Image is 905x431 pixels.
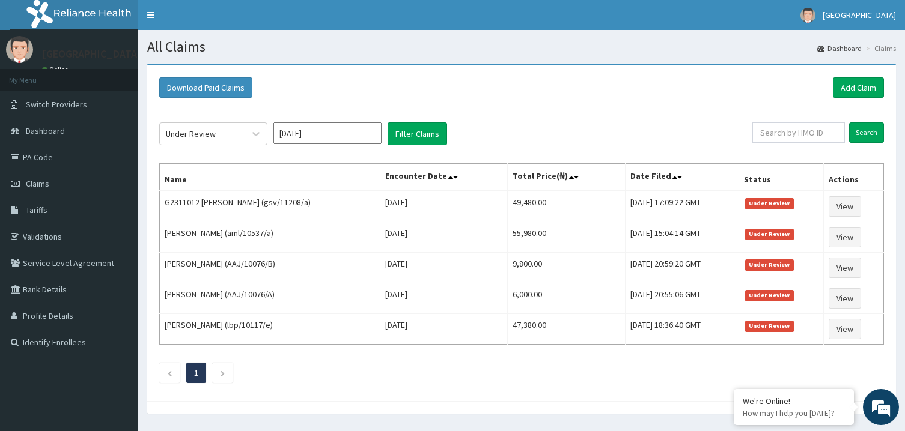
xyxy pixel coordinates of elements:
a: Next page [220,367,225,378]
div: Under Review [166,128,216,140]
li: Claims [863,43,896,53]
td: [PERSON_NAME] (aml/10537/a) [160,222,380,253]
th: Total Price(₦) [507,164,625,191]
a: View [829,196,861,217]
a: Page 1 is your current page [194,367,198,378]
a: Online [42,65,71,74]
td: [DATE] 15:04:14 GMT [626,222,739,253]
th: Status [739,164,824,191]
h1: All Claims [147,39,896,55]
td: [PERSON_NAME] (AAJ/10076/A) [160,283,380,314]
a: View [829,258,861,278]
input: Search by HMO ID [752,122,845,143]
th: Actions [823,164,883,191]
div: We're Online! [743,396,845,406]
td: G2311012 [PERSON_NAME] (gsv/11208/a) [160,191,380,222]
button: Download Paid Claims [159,77,252,98]
td: [DATE] 18:36:40 GMT [626,314,739,345]
td: [PERSON_NAME] (lbp/10117/e) [160,314,380,345]
input: Search [849,122,884,143]
img: User Image [800,8,815,23]
span: Claims [26,178,49,189]
th: Date Filed [626,164,739,191]
td: [DATE] [380,191,508,222]
span: Dashboard [26,125,65,136]
span: Under Review [745,229,794,240]
a: Add Claim [833,77,884,98]
span: Tariffs [26,205,47,216]
td: 49,480.00 [507,191,625,222]
input: Select Month and Year [273,122,382,144]
td: [PERSON_NAME] (AAJ/10076/B) [160,253,380,283]
p: How may I help you today? [743,408,845,418]
td: [DATE] [380,253,508,283]
a: View [829,227,861,247]
a: View [829,319,861,339]
span: Under Review [745,290,794,301]
span: [GEOGRAPHIC_DATA] [823,10,896,20]
td: 6,000.00 [507,283,625,314]
td: 47,380.00 [507,314,625,345]
td: [DATE] 17:09:22 GMT [626,191,739,222]
a: Dashboard [817,43,862,53]
td: [DATE] 20:59:20 GMT [626,253,739,283]
img: User Image [6,36,33,63]
td: [DATE] [380,283,508,314]
a: Previous page [167,367,172,378]
span: Under Review [745,321,794,331]
p: [GEOGRAPHIC_DATA] [42,49,141,59]
td: 55,980.00 [507,222,625,253]
th: Name [160,164,380,191]
th: Encounter Date [380,164,508,191]
td: 9,800.00 [507,253,625,283]
span: Switch Providers [26,99,87,110]
button: Filter Claims [388,122,447,145]
td: [DATE] 20:55:06 GMT [626,283,739,314]
a: View [829,288,861,309]
td: [DATE] [380,222,508,253]
td: [DATE] [380,314,508,345]
span: Under Review [745,198,794,209]
span: Under Review [745,259,794,270]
